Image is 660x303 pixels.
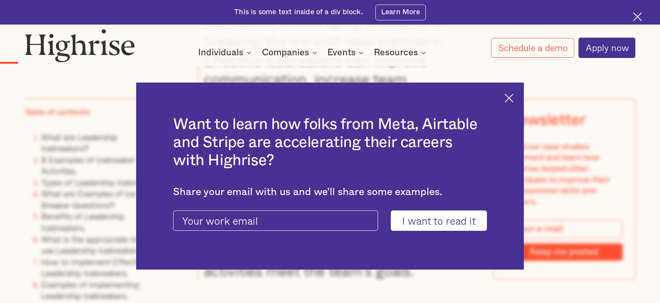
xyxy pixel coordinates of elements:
div: Resources [374,48,418,57]
img: Cross icon [633,12,642,21]
img: Highrise logo [25,29,135,62]
input: I want to read it [391,210,487,231]
div: Share your email with us and we'll share some examples. [173,186,487,198]
div: Resources [374,48,428,57]
a: Apply now [578,38,635,58]
div: Events [327,48,366,57]
form: current-ascender-blog-article-modal-form [173,210,487,231]
div: Individuals [198,48,243,57]
div: Companies [262,48,309,57]
div: This is some text inside of a div block. [234,7,363,17]
h2: Want to learn how folks from Meta, Airtable and Stripe are accelerating their careers with Highrise? [173,116,487,169]
a: Schedule a demo [491,38,574,58]
a: Learn More [375,5,426,20]
div: Individuals [198,48,253,57]
div: Events [327,48,356,57]
img: Cross icon [505,94,513,103]
div: Companies [262,48,319,57]
input: Your work email [173,210,378,231]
